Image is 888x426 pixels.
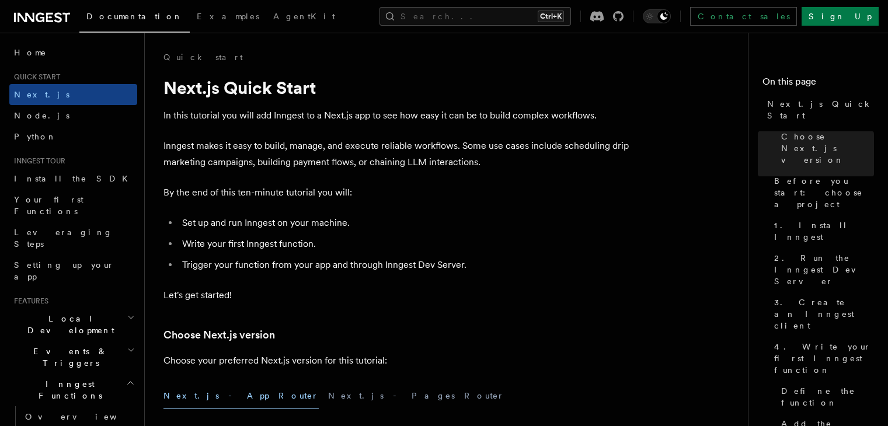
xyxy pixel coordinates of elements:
[163,383,319,409] button: Next.js - App Router
[197,12,259,21] span: Examples
[14,132,57,141] span: Python
[802,7,879,26] a: Sign Up
[273,12,335,21] span: AgentKit
[9,296,48,306] span: Features
[769,292,874,336] a: 3. Create an Inngest client
[762,75,874,93] h4: On this page
[781,131,874,166] span: Choose Next.js version
[774,296,874,331] span: 3. Create an Inngest client
[9,313,127,336] span: Local Development
[9,126,137,147] a: Python
[769,170,874,215] a: Before you start: choose a project
[14,111,69,120] span: Node.js
[9,105,137,126] a: Node.js
[9,254,137,287] a: Setting up your app
[781,385,874,408] span: Define the function
[9,168,137,189] a: Install the SDK
[328,383,504,409] button: Next.js - Pages Router
[767,98,874,121] span: Next.js Quick Start
[9,373,137,406] button: Inngest Functions
[14,47,47,58] span: Home
[9,341,137,373] button: Events & Triggers
[179,257,631,273] li: Trigger your function from your app and through Inngest Dev Server.
[179,215,631,231] li: Set up and run Inngest on your machine.
[14,90,69,99] span: Next.js
[9,84,137,105] a: Next.js
[774,341,874,376] span: 4. Write your first Inngest function
[79,4,190,33] a: Documentation
[14,228,113,249] span: Leveraging Steps
[163,327,275,343] a: Choose Next.js version
[9,42,137,63] a: Home
[643,9,671,23] button: Toggle dark mode
[25,412,145,421] span: Overview
[538,11,564,22] kbd: Ctrl+K
[9,72,60,82] span: Quick start
[163,51,243,63] a: Quick start
[163,352,631,369] p: Choose your preferred Next.js version for this tutorial:
[9,345,127,369] span: Events & Triggers
[769,215,874,247] a: 1. Install Inngest
[86,12,183,21] span: Documentation
[163,184,631,201] p: By the end of this ten-minute tutorial you will:
[9,308,137,341] button: Local Development
[163,77,631,98] h1: Next.js Quick Start
[266,4,342,32] a: AgentKit
[774,175,874,210] span: Before you start: choose a project
[190,4,266,32] a: Examples
[9,378,126,401] span: Inngest Functions
[163,138,631,170] p: Inngest makes it easy to build, manage, and execute reliable workflows. Some use cases include sc...
[379,7,571,26] button: Search...Ctrl+K
[774,252,874,287] span: 2. Run the Inngest Dev Server
[9,189,137,222] a: Your first Functions
[163,107,631,124] p: In this tutorial you will add Inngest to a Next.js app to see how easy it can be to build complex...
[14,174,135,183] span: Install the SDK
[776,380,874,413] a: Define the function
[14,260,114,281] span: Setting up your app
[9,222,137,254] a: Leveraging Steps
[776,126,874,170] a: Choose Next.js version
[774,219,874,243] span: 1. Install Inngest
[690,7,797,26] a: Contact sales
[179,236,631,252] li: Write your first Inngest function.
[762,93,874,126] a: Next.js Quick Start
[769,247,874,292] a: 2. Run the Inngest Dev Server
[14,195,83,216] span: Your first Functions
[9,156,65,166] span: Inngest tour
[769,336,874,380] a: 4. Write your first Inngest function
[163,287,631,303] p: Let's get started!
